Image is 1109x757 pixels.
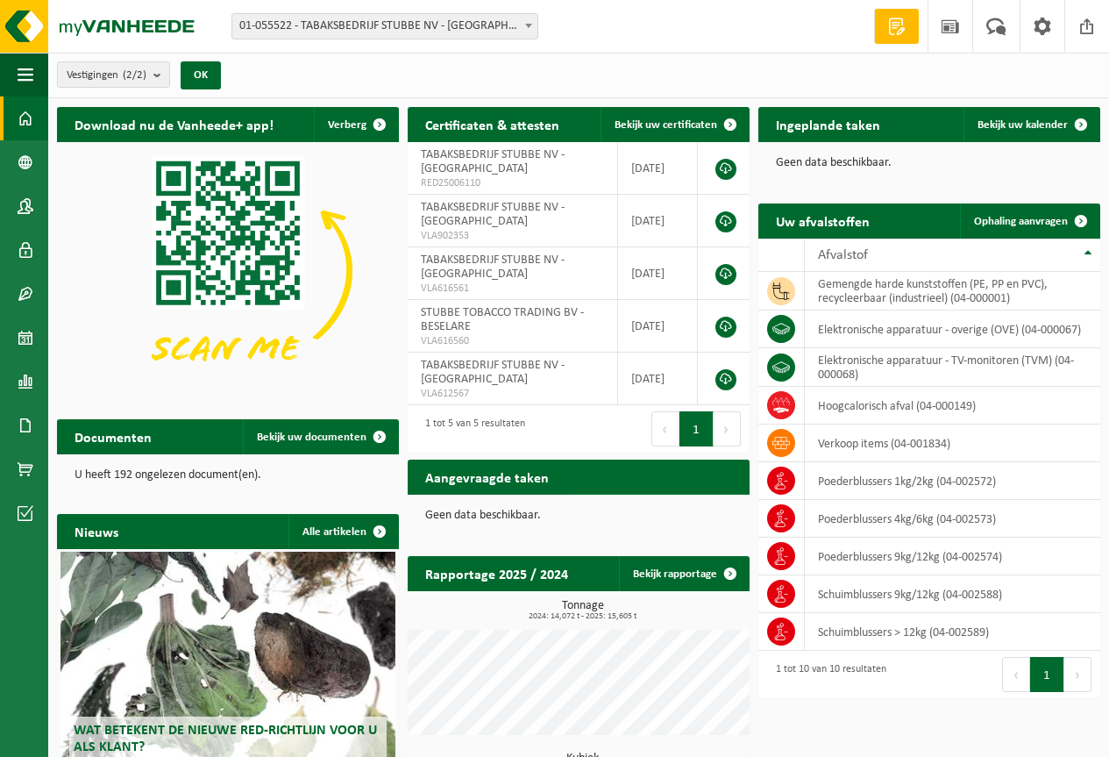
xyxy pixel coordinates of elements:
[1064,657,1091,692] button: Next
[408,460,566,494] h2: Aangevraagde taken
[758,204,887,238] h2: Uw afvalstoffen
[416,600,750,621] h3: Tonnage
[618,195,698,247] td: [DATE]
[421,387,604,401] span: VLA612567
[314,107,397,142] button: Verberg
[805,387,1100,425] td: hoogcalorisch afval (04-000149)
[805,538,1100,575] td: poederblussers 9kg/12kg (04-002574)
[57,514,136,548] h2: Nieuws
[75,469,381,482] p: U heeft 192 ongelezen document(en).
[818,248,868,262] span: Afvalstof
[758,107,898,141] h2: Ingeplande taken
[421,176,604,190] span: RED25006110
[67,62,146,89] span: Vestigingen
[328,119,366,131] span: Verberg
[181,61,221,89] button: OK
[421,334,604,348] span: VLA616560
[805,613,1100,651] td: Schuimblussers > 12kg (04-002589)
[57,107,291,141] h2: Download nu de Vanheede+ app!
[425,510,732,522] p: Geen data beschikbaar.
[963,107,1098,142] a: Bekijk uw kalender
[618,142,698,195] td: [DATE]
[421,282,604,296] span: VLA616561
[421,229,604,243] span: VLA902353
[421,306,584,333] span: STUBBE TOBACCO TRADING BV - BESELARE
[123,69,146,81] count: (2/2)
[651,411,679,446] button: Previous
[805,462,1100,500] td: poederblussers 1kg/2kg (04-002572)
[1002,657,1030,692] button: Previous
[408,556,586,590] h2: Rapportage 2025 / 2024
[619,556,748,591] a: Bekijk rapportage
[805,348,1100,387] td: elektronische apparatuur - TV-monitoren (TVM) (04-000068)
[257,432,366,443] span: Bekijk uw documenten
[421,254,565,281] span: TABAKSBEDRIJF STUBBE NV - [GEOGRAPHIC_DATA]
[618,353,698,405] td: [DATE]
[231,13,538,39] span: 01-055522 - TABAKSBEDRIJF STUBBE NV - ZONNEBEKE
[767,655,886,694] div: 1 tot 10 van 10 resultaten
[776,157,1083,169] p: Geen data beschikbaar.
[679,411,714,446] button: 1
[805,311,1100,348] td: elektronische apparatuur - overige (OVE) (04-000067)
[243,419,397,454] a: Bekijk uw documenten
[74,724,377,754] span: Wat betekent de nieuwe RED-richtlijn voor u als klant?
[618,247,698,300] td: [DATE]
[714,411,741,446] button: Next
[416,410,525,448] div: 1 tot 5 van 5 resultaten
[408,107,577,141] h2: Certificaten & attesten
[421,359,565,386] span: TABAKSBEDRIJF STUBBE NV - [GEOGRAPHIC_DATA]
[1030,657,1064,692] button: 1
[416,612,750,621] span: 2024: 14,072 t - 2025: 15,605 t
[974,216,1068,227] span: Ophaling aanvragen
[232,14,537,39] span: 01-055522 - TABAKSBEDRIJF STUBBE NV - ZONNEBEKE
[57,142,399,399] img: Download de VHEPlus App
[805,425,1100,462] td: verkoop items (04-001834)
[421,148,565,175] span: TABAKSBEDRIJF STUBBE NV - [GEOGRAPHIC_DATA]
[57,419,169,453] h2: Documenten
[805,500,1100,538] td: poederblussers 4kg/6kg (04-002573)
[288,514,397,549] a: Alle artikelen
[960,204,1098,239] a: Ophaling aanvragen
[805,575,1100,613] td: schuimblussers 9kg/12kg (04-002588)
[421,201,565,228] span: TABAKSBEDRIJF STUBBE NV - [GEOGRAPHIC_DATA]
[57,61,170,88] button: Vestigingen(2/2)
[601,107,748,142] a: Bekijk uw certificaten
[977,119,1068,131] span: Bekijk uw kalender
[805,272,1100,311] td: gemengde harde kunststoffen (PE, PP en PVC), recycleerbaar (industrieel) (04-000001)
[618,300,698,353] td: [DATE]
[615,119,717,131] span: Bekijk uw certificaten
